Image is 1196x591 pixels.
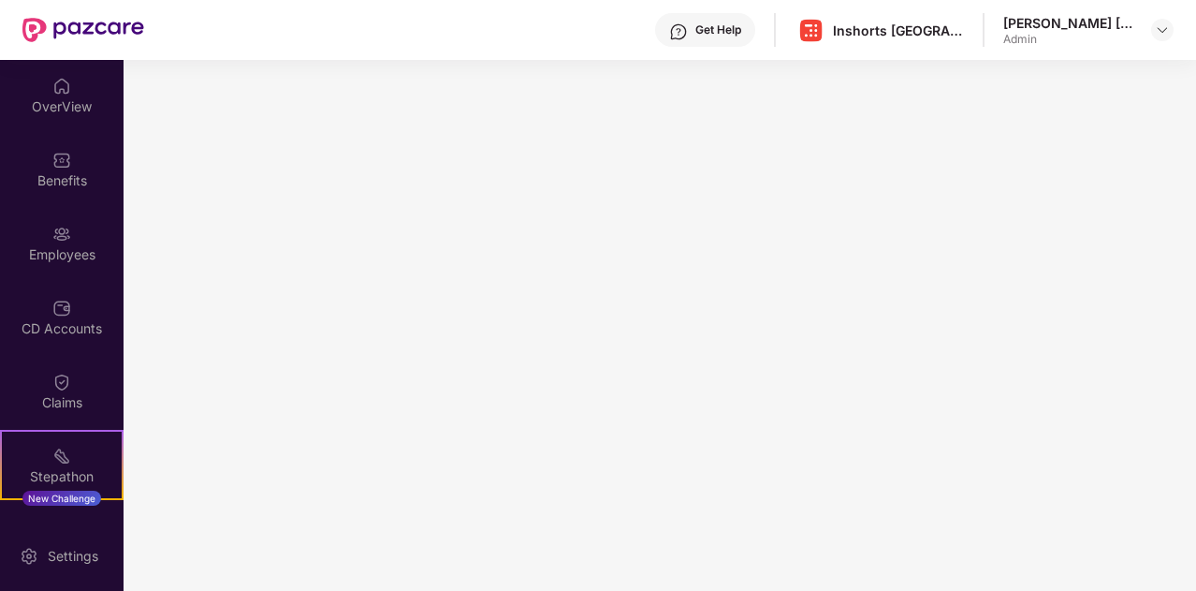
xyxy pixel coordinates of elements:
div: Inshorts [GEOGRAPHIC_DATA] Advertising And Services Private Limited [833,22,964,39]
div: Get Help [695,22,741,37]
img: svg+xml;base64,PHN2ZyBpZD0iQmVuZWZpdHMiIHhtbG5zPSJodHRwOi8vd3d3LnczLm9yZy8yMDAwL3N2ZyIgd2lkdGg9Ij... [52,151,71,170]
img: svg+xml;base64,PHN2ZyBpZD0iQ0RfQWNjb3VudHMiIGRhdGEtbmFtZT0iQ0QgQWNjb3VudHMiIHhtbG5zPSJodHRwOi8vd3... [52,299,71,318]
img: svg+xml;base64,PHN2ZyBpZD0iRW1wbG95ZWVzIiB4bWxucz0iaHR0cDovL3d3dy53My5vcmcvMjAwMC9zdmciIHdpZHRoPS... [52,225,71,244]
img: svg+xml;base64,PHN2ZyB4bWxucz0iaHR0cDovL3d3dy53My5vcmcvMjAwMC9zdmciIHdpZHRoPSIyMSIgaGVpZ2h0PSIyMC... [52,447,71,465]
div: Settings [42,547,104,566]
img: Inshorts%20Logo.png [797,17,824,44]
img: svg+xml;base64,PHN2ZyBpZD0iU2V0dGluZy0yMHgyMCIgeG1sbnM9Imh0dHA6Ly93d3cudzMub3JnLzIwMDAvc3ZnIiB3aW... [20,547,38,566]
img: svg+xml;base64,PHN2ZyBpZD0iRHJvcGRvd24tMzJ4MzIiIHhtbG5zPSJodHRwOi8vd3d3LnczLm9yZy8yMDAwL3N2ZyIgd2... [1155,22,1170,37]
img: svg+xml;base64,PHN2ZyBpZD0iSGVscC0zMngzMiIgeG1sbnM9Imh0dHA6Ly93d3cudzMub3JnLzIwMDAvc3ZnIiB3aWR0aD... [669,22,688,41]
div: [PERSON_NAME] [PERSON_NAME] [1003,14,1134,32]
div: New Challenge [22,491,101,506]
img: New Pazcare Logo [22,18,144,42]
div: Stepathon [2,467,122,486]
div: Admin [1003,32,1134,47]
img: svg+xml;base64,PHN2ZyBpZD0iQ2xhaW0iIHhtbG5zPSJodHRwOi8vd3d3LnczLm9yZy8yMDAwL3N2ZyIgd2lkdGg9IjIwIi... [52,373,71,392]
img: svg+xml;base64,PHN2ZyBpZD0iSG9tZSIgeG1sbnM9Imh0dHA6Ly93d3cudzMub3JnLzIwMDAvc3ZnIiB3aWR0aD0iMjAiIG... [52,77,71,96]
